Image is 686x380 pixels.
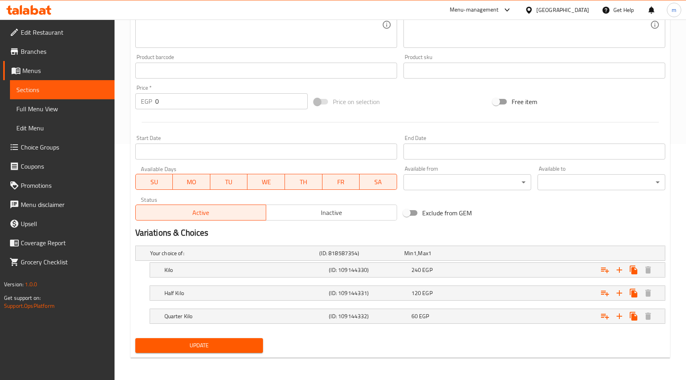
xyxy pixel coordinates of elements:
span: Full Menu View [16,104,108,114]
span: FR [326,176,357,188]
span: Version: [4,279,24,289]
input: Please enter product barcode [135,63,397,79]
div: Expand [150,263,665,277]
span: Menu disclaimer [21,200,108,209]
a: Menu disclaimer [3,195,115,214]
span: Coverage Report [21,238,108,248]
h5: Your choice of: [150,249,316,257]
a: Support.OpsPlatform [4,301,55,311]
button: TU [210,174,248,190]
h2: Variations & Choices [135,227,665,239]
span: Menus [22,66,108,75]
a: Choice Groups [3,138,115,157]
button: Delete Kilo [641,263,655,277]
span: TH [288,176,319,188]
span: 1 [413,248,417,258]
button: Delete Quarter Kilo [641,309,655,323]
div: , [404,249,486,257]
span: MO [176,176,207,188]
button: Clone new choice [627,286,641,300]
a: Full Menu View [10,99,115,118]
span: EGP [419,311,429,321]
div: Expand [136,246,665,260]
span: Sections [16,85,108,95]
button: MO [173,174,210,190]
a: Edit Restaurant [3,23,115,42]
input: Please enter product sku [403,63,665,79]
div: [GEOGRAPHIC_DATA] [536,6,589,14]
span: Edit Menu [16,123,108,133]
span: m [672,6,676,14]
span: SU [139,176,170,188]
button: TH [285,174,322,190]
textarea: Roasted slices seasoned with herbs, spices, and a drizzle of olive oil [141,6,382,44]
span: 1.0.0 [25,279,37,289]
span: Price on selection [333,97,380,106]
span: Min [404,248,413,258]
span: Get support on: [4,293,41,303]
span: EGP [422,288,432,298]
a: Edit Menu [10,118,115,138]
button: SA [360,174,397,190]
a: Coupons [3,157,115,176]
span: WE [251,176,282,188]
h5: Quarter Kilo [164,312,326,320]
div: ​ [538,174,665,190]
span: Max [418,248,428,258]
h5: Half Kilo [164,289,326,297]
span: 120 [411,288,421,298]
h5: (ID: 109144331) [329,289,408,297]
span: Active [139,207,263,219]
span: Edit Restaurant [21,28,108,37]
span: TU [214,176,245,188]
span: Inactive [269,207,394,219]
button: Delete Half Kilo [641,286,655,300]
span: 60 [411,311,418,321]
p: EGP [141,96,152,106]
button: Update [135,338,263,353]
span: 240 [411,265,421,275]
button: Add new choice [612,309,627,323]
div: ​ [403,174,531,190]
h5: Kilo [164,266,326,274]
span: 1 [428,248,431,258]
span: EGP [422,265,432,275]
input: Please enter price [155,93,308,109]
a: Promotions [3,176,115,195]
div: Expand [150,286,665,300]
button: Add choice group [598,263,612,277]
a: Grocery Checklist [3,252,115,272]
a: Coverage Report [3,233,115,252]
span: SA [363,176,394,188]
button: Inactive [266,205,397,221]
span: Coupons [21,161,108,171]
a: Menus [3,61,115,80]
span: Update [142,341,257,350]
h5: (ID: 109144332) [329,312,408,320]
button: Active [135,205,267,221]
button: Add choice group [598,286,612,300]
a: Sections [10,80,115,99]
textarea: شرائح محمصة متبلة بالأعشاب ، والتوابل ، وقليل من زيت الزيتون [409,6,650,44]
button: Add choice group [598,309,612,323]
a: Upsell [3,214,115,233]
div: Menu-management [450,5,499,15]
div: Expand [150,309,665,323]
button: Add new choice [612,263,627,277]
span: Promotions [21,181,108,190]
button: SU [135,174,173,190]
a: Branches [3,42,115,61]
h5: (ID: 818587354) [319,249,401,257]
button: FR [322,174,360,190]
span: Grocery Checklist [21,257,108,267]
span: Exclude from GEM [422,208,472,218]
button: Clone new choice [627,309,641,323]
h5: (ID: 109144330) [329,266,408,274]
button: WE [247,174,285,190]
span: Free item [512,97,537,106]
span: Upsell [21,219,108,228]
span: Choice Groups [21,142,108,152]
span: Branches [21,47,108,56]
button: Add new choice [612,286,627,300]
button: Clone new choice [627,263,641,277]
